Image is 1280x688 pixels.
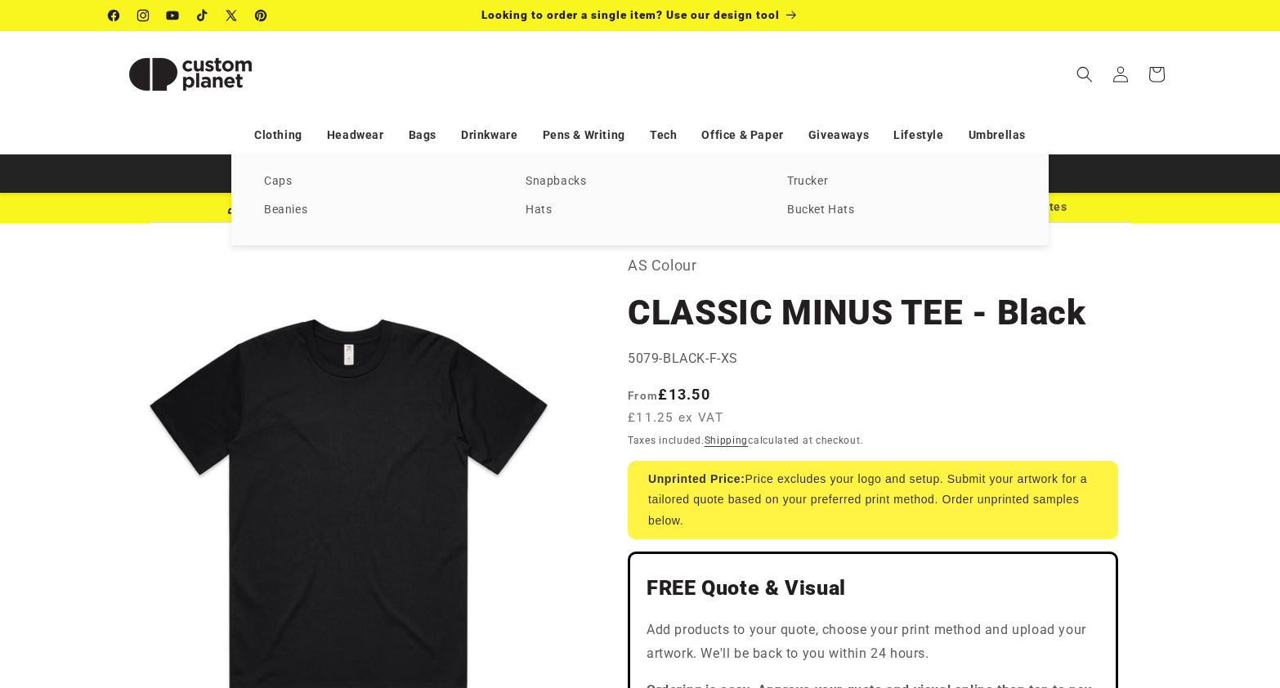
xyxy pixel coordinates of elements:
[481,8,780,21] span: Looking to order a single item? Use our design tool
[543,121,625,150] a: Pens & Writing
[264,171,493,193] a: Caps
[526,171,754,193] a: Snapbacks
[628,432,1118,449] div: Taxes included. calculated at checkout.
[787,199,1016,221] a: Bucket Hats
[705,435,749,446] a: Shipping
[254,121,302,150] a: Clothing
[650,121,677,150] a: Tech
[808,121,869,150] a: Giveaways
[628,252,1118,279] p: AS Colour
[648,472,745,485] strong: Unprinted Price:
[787,171,1016,193] a: Trucker
[628,386,710,403] strong: £13.50
[103,31,279,117] a: Custom Planet
[701,121,783,150] a: Office & Paper
[647,619,1099,666] p: Add products to your quote, choose your print method and upload your artwork. We'll be back to yo...
[647,575,1099,601] h2: FREE Quote & Visual
[109,38,272,111] img: Custom Planet
[1067,56,1103,92] summary: Search
[893,121,943,150] a: Lifestyle
[409,121,436,150] a: Bags
[628,389,658,402] span: From
[264,199,493,221] a: Beanies
[628,291,1118,335] h1: CLASSIC MINUS TEE - Black
[628,351,738,366] span: 5079-BLACK-F-XS
[969,121,1026,150] a: Umbrellas
[461,121,517,150] a: Drinkware
[1000,512,1280,688] iframe: Chat Widget
[327,121,384,150] a: Headwear
[526,199,754,221] a: Hats
[628,461,1118,539] div: Price excludes your logo and setup. Submit your artwork for a tailored quote based on your prefer...
[628,409,723,427] span: £11.25 ex VAT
